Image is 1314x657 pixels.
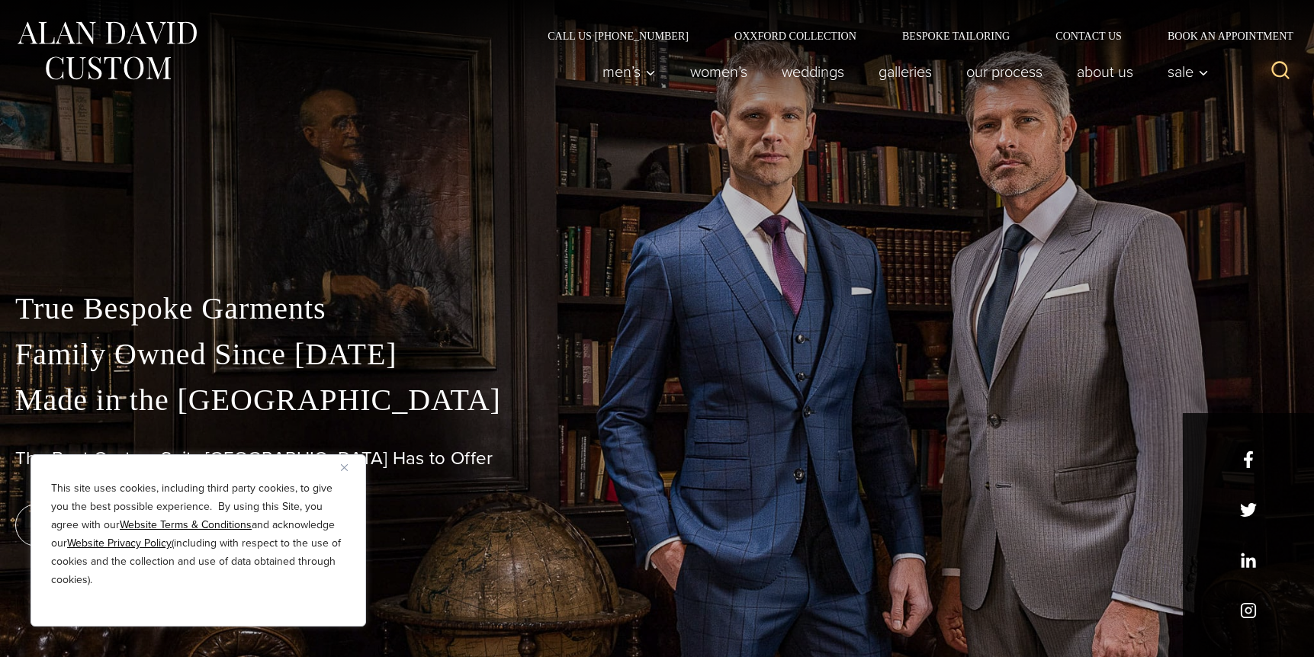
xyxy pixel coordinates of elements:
[341,458,359,476] button: Close
[525,30,1299,41] nav: Secondary Navigation
[602,64,656,79] span: Men’s
[15,447,1299,470] h1: The Best Custom Suits [GEOGRAPHIC_DATA] Has to Offer
[1060,56,1151,87] a: About Us
[1033,30,1145,41] a: Contact Us
[120,517,252,533] a: Website Terms & Conditions
[949,56,1060,87] a: Our Process
[862,56,949,87] a: Galleries
[765,56,862,87] a: weddings
[15,504,229,546] a: book an appointment
[15,17,198,85] img: Alan David Custom
[51,479,345,589] p: This site uses cookies, including third party cookies, to give you the best possible experience. ...
[1145,30,1299,41] a: Book an Appointment
[1262,53,1299,90] button: View Search Form
[15,286,1299,423] p: True Bespoke Garments Family Owned Since [DATE] Made in the [GEOGRAPHIC_DATA]
[879,30,1033,41] a: Bespoke Tailoring
[712,30,879,41] a: Oxxford Collection
[525,30,712,41] a: Call Us [PHONE_NUMBER]
[673,56,765,87] a: Women’s
[341,464,348,471] img: Close
[67,535,172,551] a: Website Privacy Policy
[1168,64,1209,79] span: Sale
[586,56,1217,87] nav: Primary Navigation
